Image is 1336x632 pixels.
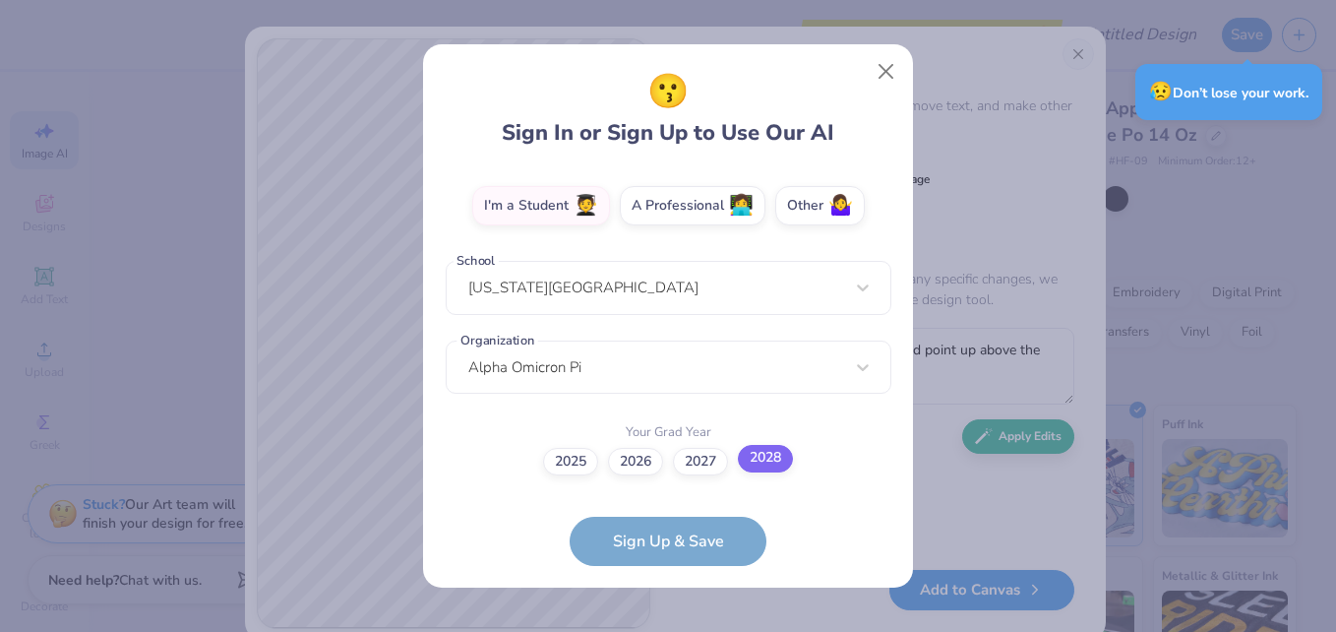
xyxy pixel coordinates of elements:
[456,331,537,349] label: Organization
[608,448,663,475] label: 2026
[574,195,598,218] span: 🧑‍🎓
[1135,64,1322,120] div: Don’t lose your work.
[738,445,793,473] label: 2028
[1149,79,1173,104] span: 😥
[647,67,689,117] span: 😗
[543,448,598,475] label: 2025
[729,195,754,218] span: 👩‍💻
[454,252,499,271] label: School
[775,186,865,225] label: Other
[828,195,853,218] span: 🤷‍♀️
[626,423,711,443] label: Your Grad Year
[502,67,834,150] div: Sign In or Sign Up to Use Our AI
[673,448,728,475] label: 2027
[472,186,610,225] label: I'm a Student
[620,186,765,225] label: A Professional
[868,53,905,91] button: Close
